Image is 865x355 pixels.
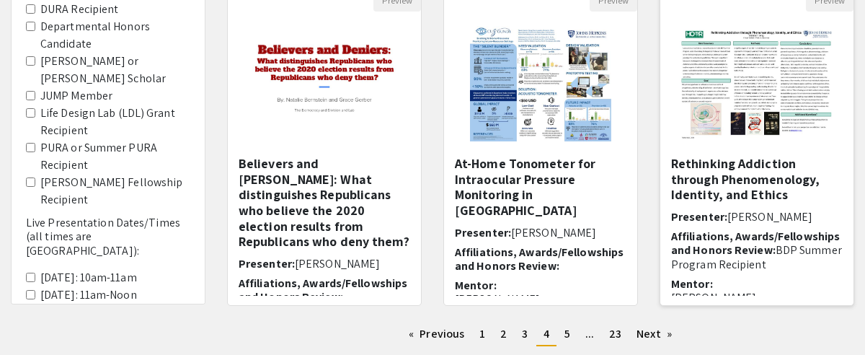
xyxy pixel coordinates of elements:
[40,269,137,286] label: [DATE]: 10am-11am
[40,18,190,53] label: Departmental Honors Candidate
[500,326,507,341] span: 2
[455,245,624,273] span: Affiliations, Awards/Fellowships and Honors Review:
[40,105,190,139] label: Life Design Lab (LDL) Grant Recipient
[564,326,570,341] span: 5
[727,209,812,224] span: [PERSON_NAME]
[629,323,679,345] a: Next page
[227,323,854,346] ul: Pagination
[11,290,61,344] iframe: Chat
[609,326,621,341] span: 23
[40,174,190,209] label: [PERSON_NAME] Fellowship Recipient
[40,304,129,321] label: [DATE]: 1pm-2pm
[239,156,410,250] h5: Believers and [PERSON_NAME]: What distinguishes Republicans who believe the 2020 election results...
[671,156,843,203] h5: Rethinking Addiction through Phenomenology, Identity, and Ethics
[239,276,407,304] span: Affiliations, Awards/Fellowships and Honors Review:
[40,139,190,174] label: PURA or Summer PURA Recipient
[665,12,848,156] img: <p><strong>Rethinking Addiction through Phenomenology, Identity, and Ethics</strong></p>
[585,326,594,341] span: ...
[228,23,421,144] img: <p><span style="color: rgb(10, 21, 81);">Believers and Deniers: What distinguishes Republicans wh...
[295,256,380,271] span: [PERSON_NAME]
[671,276,713,292] span: Mentor:
[402,323,471,345] a: Previous page
[455,156,626,218] h5: At-Home Tonometer for Intraocular Pressure Monitoring in [GEOGRAPHIC_DATA]
[479,326,485,341] span: 1
[40,53,190,87] label: [PERSON_NAME] or [PERSON_NAME] Scholar
[26,216,190,258] h6: Live Presentation Dates/Times (all times are [GEOGRAPHIC_DATA]):
[40,1,118,18] label: DURA Recipient
[455,292,626,306] p: [PERSON_NAME]
[455,278,497,293] span: Mentor:
[522,326,528,341] span: 3
[40,286,137,304] label: [DATE]: 11am-Noon
[239,257,410,271] h6: Presenter:
[671,210,843,224] h6: Presenter:
[455,226,626,240] h6: Presenter:
[671,291,843,304] p: [PERSON_NAME]
[40,87,112,105] label: JUMP Member
[511,225,596,240] span: [PERSON_NAME]
[456,12,626,156] img: <p><span style="background-color: transparent; color: rgb(0, 0, 0);">At-Home Tonometer for Intrao...
[544,326,549,341] span: 4
[671,242,842,271] span: BDP Summer Program Recipient
[671,229,840,258] span: Affiliations, Awards/Fellowships and Honors Review:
